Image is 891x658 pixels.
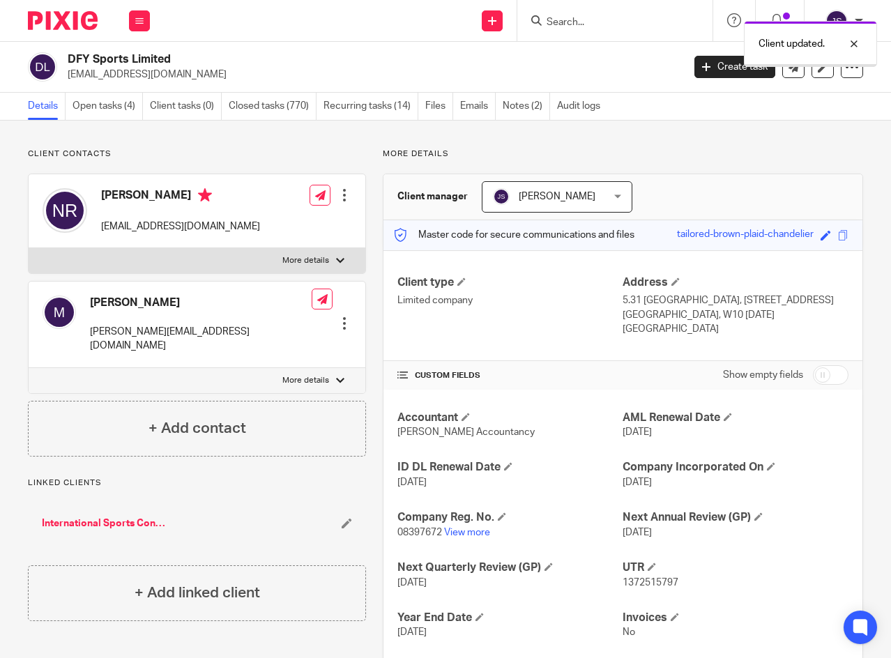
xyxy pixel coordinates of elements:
p: More details [383,148,863,160]
span: 08397672 [397,528,442,537]
p: [GEOGRAPHIC_DATA] [623,322,848,336]
span: No [623,627,635,637]
label: Show empty fields [723,368,803,382]
img: svg%3E [493,188,510,205]
h4: Client type [397,275,623,290]
h4: Accountant [397,411,623,425]
a: Emails [460,93,496,120]
p: [GEOGRAPHIC_DATA], W10 [DATE] [623,308,848,322]
span: [DATE] [623,427,652,437]
a: Details [28,93,66,120]
img: svg%3E [43,188,87,233]
h4: AML Renewal Date [623,411,848,425]
h4: Year End Date [397,611,623,625]
img: Pixie [28,11,98,30]
h4: Company Reg. No. [397,510,623,525]
span: 1372515797 [623,578,678,588]
h4: [PERSON_NAME] [90,296,312,310]
a: International Sports Consulting Limited [42,517,166,530]
a: Files [425,93,453,120]
p: Limited company [397,293,623,307]
p: Client updated. [759,37,825,51]
h4: Company Incorporated On [623,460,848,475]
h4: + Add contact [148,418,246,439]
a: Closed tasks (770) [229,93,317,120]
h4: Invoices [623,611,848,625]
span: [PERSON_NAME] [519,192,595,201]
i: Primary [198,188,212,202]
h4: ID DL Renewal Date [397,460,623,475]
span: [DATE] [623,528,652,537]
h4: Next Annual Review (GP) [623,510,848,525]
h4: UTR [623,560,848,575]
h2: DFY Sports Limited [68,52,552,67]
p: [PERSON_NAME][EMAIL_ADDRESS][DOMAIN_NAME] [90,325,312,353]
img: svg%3E [43,296,76,329]
p: [EMAIL_ADDRESS][DOMAIN_NAME] [101,220,260,234]
h4: + Add linked client [135,582,260,604]
a: Recurring tasks (14) [323,93,418,120]
p: [EMAIL_ADDRESS][DOMAIN_NAME] [68,68,673,82]
a: Notes (2) [503,93,550,120]
h4: Address [623,275,848,290]
a: Open tasks (4) [73,93,143,120]
img: svg%3E [28,52,57,82]
span: [DATE] [397,627,427,637]
div: tailored-brown-plaid-chandelier [677,227,814,243]
p: Linked clients [28,477,366,489]
img: svg%3E [825,10,848,32]
h3: Client manager [397,190,468,204]
h4: Next Quarterly Review (GP) [397,560,623,575]
span: [DATE] [397,477,427,487]
a: Client tasks (0) [150,93,222,120]
p: Client contacts [28,148,366,160]
p: Master code for secure communications and files [394,228,634,242]
h4: [PERSON_NAME] [101,188,260,206]
a: Audit logs [557,93,607,120]
span: [PERSON_NAME] Accountancy [397,427,535,437]
span: [DATE] [623,477,652,487]
p: 5.31 [GEOGRAPHIC_DATA], [STREET_ADDRESS] [623,293,848,307]
span: [DATE] [397,578,427,588]
p: More details [282,375,329,386]
h4: CUSTOM FIELDS [397,370,623,381]
a: View more [444,528,490,537]
p: More details [282,255,329,266]
a: Create task [694,56,775,78]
